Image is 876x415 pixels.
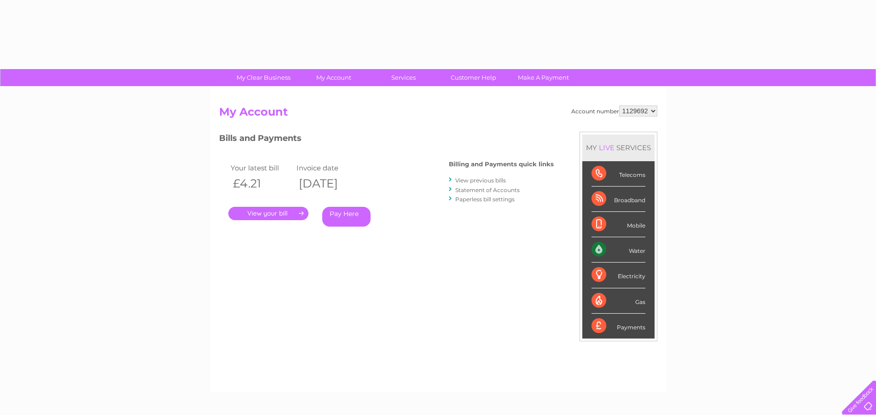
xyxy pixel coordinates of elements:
td: Your latest bill [228,162,295,174]
a: My Clear Business [226,69,302,86]
a: Make A Payment [505,69,581,86]
th: £4.21 [228,174,295,193]
h2: My Account [219,105,657,123]
div: Water [592,237,645,263]
div: Payments [592,314,645,339]
div: Broadband [592,187,645,212]
div: Electricity [592,263,645,288]
div: Mobile [592,212,645,237]
a: Customer Help [435,69,511,86]
h3: Bills and Payments [219,132,554,148]
a: Paperless bill settings [455,196,515,203]
div: Telecoms [592,161,645,187]
a: View previous bills [455,177,506,184]
div: LIVE [597,143,616,152]
div: MY SERVICES [582,134,655,161]
h4: Billing and Payments quick links [449,161,554,168]
a: Pay Here [322,207,371,227]
div: Account number [571,105,657,117]
a: My Account [296,69,371,86]
a: . [228,207,308,220]
th: [DATE] [294,174,360,193]
a: Services [365,69,441,86]
td: Invoice date [294,162,360,174]
div: Gas [592,288,645,314]
a: Statement of Accounts [455,187,520,193]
